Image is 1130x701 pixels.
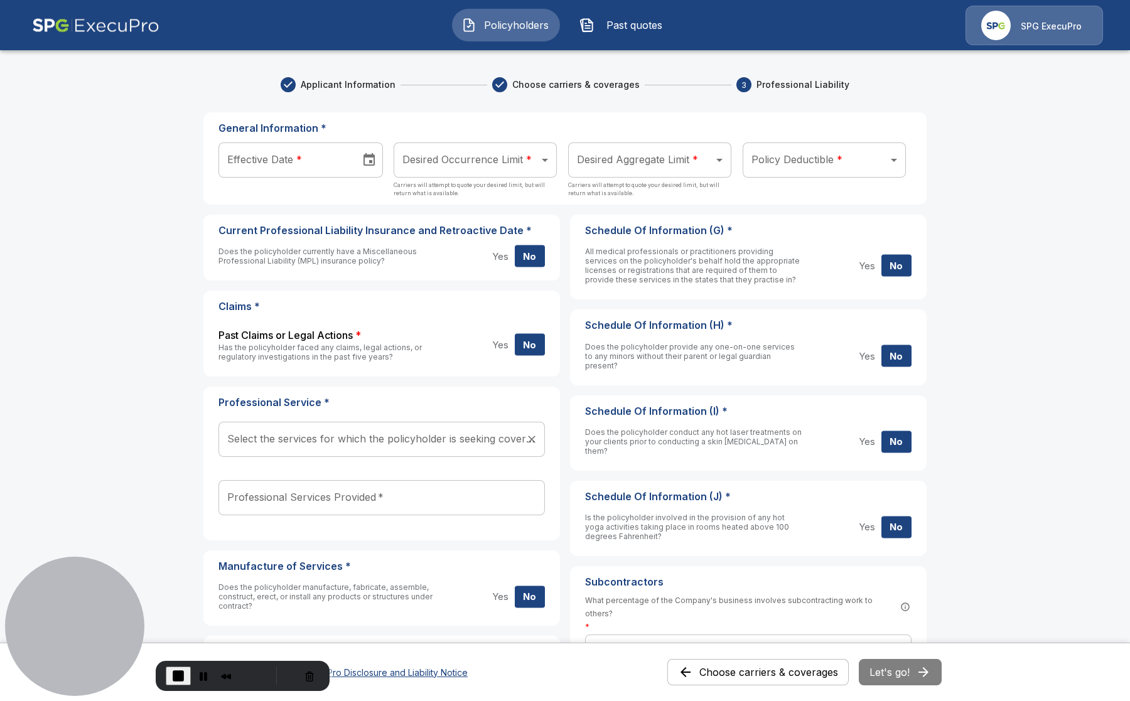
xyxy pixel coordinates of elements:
[482,18,551,33] span: Policyholders
[981,11,1011,40] img: Agency Icon
[585,405,912,417] p: Schedule Of Information (I) *
[32,6,159,45] img: AA Logo
[218,582,433,611] span: Does the policyholder manufacture, fabricate, assemble, construct, erect, or install any products...
[899,601,912,613] button: Subcontracting refers to hiring external companies or individuals to perform work on behalf of yo...
[218,301,545,313] p: Claims *
[223,666,468,679] div: I agree to the
[218,247,417,265] span: Does the policyholder currently have a Miscellaneous Professional Liability (MPL) insurance policy?
[585,247,800,284] span: All medical professionals or practitioners providing services on the policyholder's behalf hold t...
[881,431,912,452] button: No
[461,18,476,33] img: Policyholders Icon
[585,225,912,237] p: Schedule Of Information (G) *
[523,431,541,448] button: Clear
[585,491,912,503] p: Schedule Of Information (J) *
[515,245,545,267] button: No
[218,560,545,572] p: Manufacture of Services *
[570,9,678,41] button: Past quotes IconPast quotes
[585,513,789,541] span: Is the policyholder involved in the provision of any hot yoga activities taking place in rooms he...
[512,78,640,91] span: Choose carriers & coverages
[1021,20,1082,33] p: SPG ExecuPro
[741,80,746,90] text: 3
[579,18,595,33] img: Past quotes Icon
[515,334,545,356] button: No
[852,431,882,452] button: Yes
[218,122,912,134] p: General Information *
[281,666,468,679] button: I agree to the
[852,516,882,538] button: Yes
[485,586,515,607] button: Yes
[756,78,849,91] span: Professional Liability
[485,334,515,356] button: Yes
[218,225,545,237] p: Current Professional Liability Insurance and Retroactive Date *
[568,181,731,206] p: Carriers will attempt to quote your desired limit, but will return what is available.
[218,343,422,361] span: Has the policyholder faced any claims, legal actions, or regulatory investigations in the past fi...
[852,255,882,277] button: Yes
[966,6,1103,45] a: Agency IconSPG ExecuPro
[585,427,802,456] span: Does the policyholder conduct any hot laser treatments on your clients prior to conducting a skin...
[881,516,912,538] button: No
[357,147,382,173] button: Choose date
[585,594,912,620] span: What percentage of the Company's business involves subcontracting work to others?
[485,245,515,267] button: Yes
[667,659,849,685] button: Choose carriers & coverages
[585,319,912,331] p: Schedule Of Information (H) *
[852,345,882,367] button: Yes
[585,342,795,370] span: Does the policyholder provide any one-on-one services to any minors without their parent or legal...
[394,181,557,206] p: Carriers will attempt to quote your desired limit, but will return what is available.
[218,397,545,409] p: Professional Service *
[452,9,560,41] button: Policyholders IconPolicyholders
[585,576,912,588] p: Subcontractors
[881,255,912,277] button: No
[515,586,545,607] button: No
[218,328,353,343] span: Past Claims or Legal Actions
[881,345,912,367] button: No
[600,18,669,33] span: Past quotes
[301,78,395,91] span: Applicant Information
